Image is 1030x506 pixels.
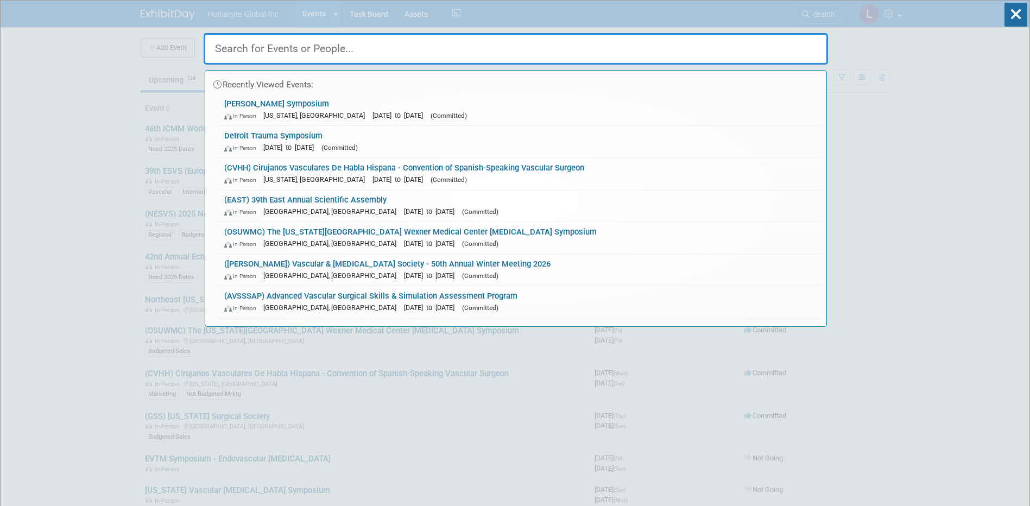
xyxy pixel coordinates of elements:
a: [PERSON_NAME] Symposium In-Person [US_STATE], [GEOGRAPHIC_DATA] [DATE] to [DATE] (Committed) [219,94,821,125]
span: [DATE] to [DATE] [404,239,460,248]
span: (Committed) [431,112,467,119]
span: In-Person [224,208,261,216]
a: (EAST) 39th East Annual Scientific Assembly In-Person [GEOGRAPHIC_DATA], [GEOGRAPHIC_DATA] [DATE]... [219,190,821,222]
span: [GEOGRAPHIC_DATA], [GEOGRAPHIC_DATA] [263,303,402,312]
span: [DATE] to [DATE] [404,303,460,312]
span: [DATE] to [DATE] [404,207,460,216]
span: (Committed) [462,272,498,280]
span: [DATE] to [DATE] [404,271,460,280]
span: In-Person [224,112,261,119]
div: Recently Viewed Events: [211,71,821,94]
span: (Committed) [462,208,498,216]
input: Search for Events or People... [204,33,828,65]
span: (Committed) [462,240,498,248]
span: [GEOGRAPHIC_DATA], [GEOGRAPHIC_DATA] [263,239,402,248]
span: [DATE] to [DATE] [263,143,319,151]
a: (AVSSSAP) Advanced Vascular Surgical Skills & Simulation Assessment Program In-Person [GEOGRAPHIC... [219,286,821,318]
a: Detroit Trauma Symposium In-Person [DATE] to [DATE] (Committed) [219,126,821,157]
a: (OSUWMC) The [US_STATE][GEOGRAPHIC_DATA] Wexner Medical Center [MEDICAL_DATA] Symposium In-Person... [219,222,821,254]
span: [US_STATE], [GEOGRAPHIC_DATA] [263,111,370,119]
span: (Committed) [431,176,467,184]
span: In-Person [224,273,261,280]
span: (Committed) [462,304,498,312]
a: ([PERSON_NAME]) Vascular & [MEDICAL_DATA] Society - 50th Annual Winter Meeting 2026 In-Person [GE... [219,254,821,286]
span: [US_STATE], [GEOGRAPHIC_DATA] [263,175,370,184]
span: In-Person [224,176,261,184]
span: [DATE] to [DATE] [372,111,428,119]
a: (CVHH) Cirujanos Vasculares De Habla Hispana - Convention of Spanish-Speaking Vascular Surgeon In... [219,158,821,189]
span: (Committed) [321,144,358,151]
span: [DATE] to [DATE] [372,175,428,184]
span: In-Person [224,144,261,151]
span: [GEOGRAPHIC_DATA], [GEOGRAPHIC_DATA] [263,271,402,280]
span: In-Person [224,241,261,248]
span: In-Person [224,305,261,312]
span: [GEOGRAPHIC_DATA], [GEOGRAPHIC_DATA] [263,207,402,216]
